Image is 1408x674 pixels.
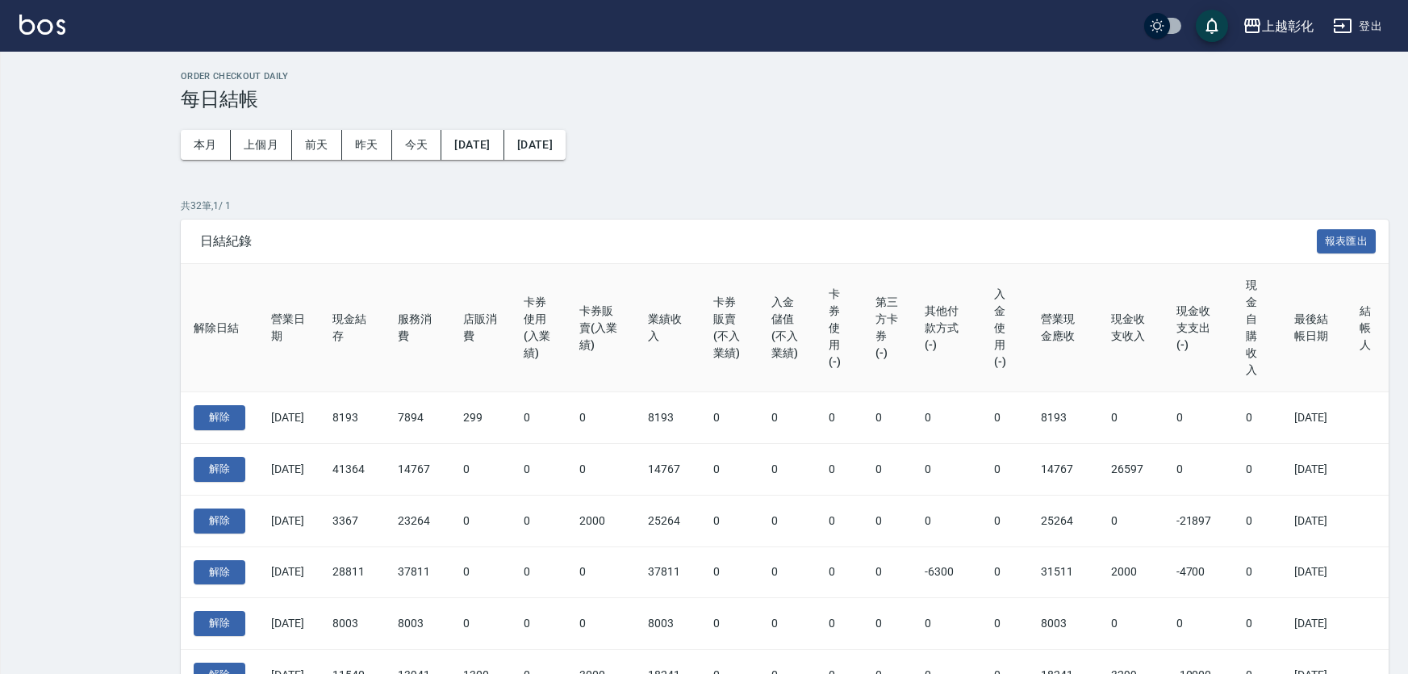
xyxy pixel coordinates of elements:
td: 8003 [385,598,450,650]
td: 0 [450,546,511,598]
td: 26597 [1098,444,1164,496]
th: 解除日結 [181,264,258,392]
td: 0 [816,444,863,496]
td: [DATE] [258,546,320,598]
td: 0 [1233,495,1281,546]
td: 7894 [385,392,450,444]
td: 0 [566,598,635,650]
td: [DATE] [258,598,320,650]
td: 0 [816,392,863,444]
td: [DATE] [1281,392,1347,444]
img: Logo [19,15,65,35]
button: 今天 [392,130,442,160]
button: 解除 [194,611,245,636]
td: 0 [700,444,758,496]
button: 解除 [194,560,245,585]
button: 前天 [292,130,342,160]
td: 8003 [1028,598,1098,650]
td: 0 [1233,598,1281,650]
td: 0 [700,495,758,546]
td: 0 [981,546,1028,598]
td: 41364 [320,444,385,496]
td: 0 [758,598,816,650]
td: [DATE] [1281,546,1347,598]
th: 入金儲值(不入業績) [758,264,816,392]
td: 0 [1233,444,1281,496]
td: 8193 [320,392,385,444]
th: 卡券使用(入業績) [511,264,566,392]
td: 0 [863,392,912,444]
button: 解除 [194,509,245,534]
td: [DATE] [1281,598,1347,650]
button: 昨天 [342,130,392,160]
td: 0 [1233,392,1281,444]
td: 0 [450,598,511,650]
td: 0 [1098,495,1164,546]
td: [DATE] [258,495,320,546]
th: 卡券販賣(不入業績) [700,264,758,392]
td: 37811 [635,546,700,598]
td: 0 [758,444,816,496]
td: 0 [863,598,912,650]
td: 2000 [1098,546,1164,598]
th: 現金結存 [320,264,385,392]
td: 14767 [1028,444,1098,496]
td: 0 [816,495,863,546]
td: 0 [863,495,912,546]
td: 0 [912,444,982,496]
th: 營業日期 [258,264,320,392]
td: 2000 [566,495,635,546]
td: 31511 [1028,546,1098,598]
th: 第三方卡券(-) [863,264,912,392]
td: 37811 [385,546,450,598]
td: 0 [511,598,566,650]
th: 現金收支收入 [1098,264,1164,392]
td: 0 [981,598,1028,650]
td: 0 [912,598,982,650]
th: 店販消費 [450,264,511,392]
td: 0 [511,546,566,598]
td: 0 [566,444,635,496]
td: 0 [1164,444,1234,496]
td: 0 [863,546,912,598]
td: 0 [863,444,912,496]
td: 0 [758,392,816,444]
td: 0 [700,392,758,444]
th: 現金收支支出(-) [1164,264,1234,392]
div: 上越彰化 [1262,16,1314,36]
td: 0 [1164,392,1234,444]
td: [DATE] [258,392,320,444]
th: 卡券販賣(入業績) [566,264,635,392]
td: [DATE] [1281,495,1347,546]
td: 0 [511,444,566,496]
h2: Order checkout daily [181,71,1389,82]
td: 0 [816,598,863,650]
th: 其他付款方式(-) [912,264,982,392]
td: 25264 [1028,495,1098,546]
td: 0 [450,495,511,546]
td: 0 [566,546,635,598]
td: 0 [1098,598,1164,650]
button: [DATE] [504,130,566,160]
td: 0 [450,444,511,496]
td: 8193 [635,392,700,444]
th: 現金自購收入 [1233,264,1281,392]
td: 28811 [320,546,385,598]
td: 0 [981,392,1028,444]
td: 0 [1164,598,1234,650]
span: 日結紀錄 [200,233,1317,249]
td: 0 [912,392,982,444]
td: 25264 [635,495,700,546]
a: 報表匯出 [1317,232,1377,248]
button: save [1196,10,1228,42]
p: 共 32 筆, 1 / 1 [181,199,1389,213]
th: 營業現金應收 [1028,264,1098,392]
button: 解除 [194,457,245,482]
td: 0 [566,392,635,444]
td: 0 [511,392,566,444]
td: 8003 [320,598,385,650]
button: 報表匯出 [1317,229,1377,254]
td: 8193 [1028,392,1098,444]
h3: 每日結帳 [181,88,1389,111]
td: 14767 [635,444,700,496]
